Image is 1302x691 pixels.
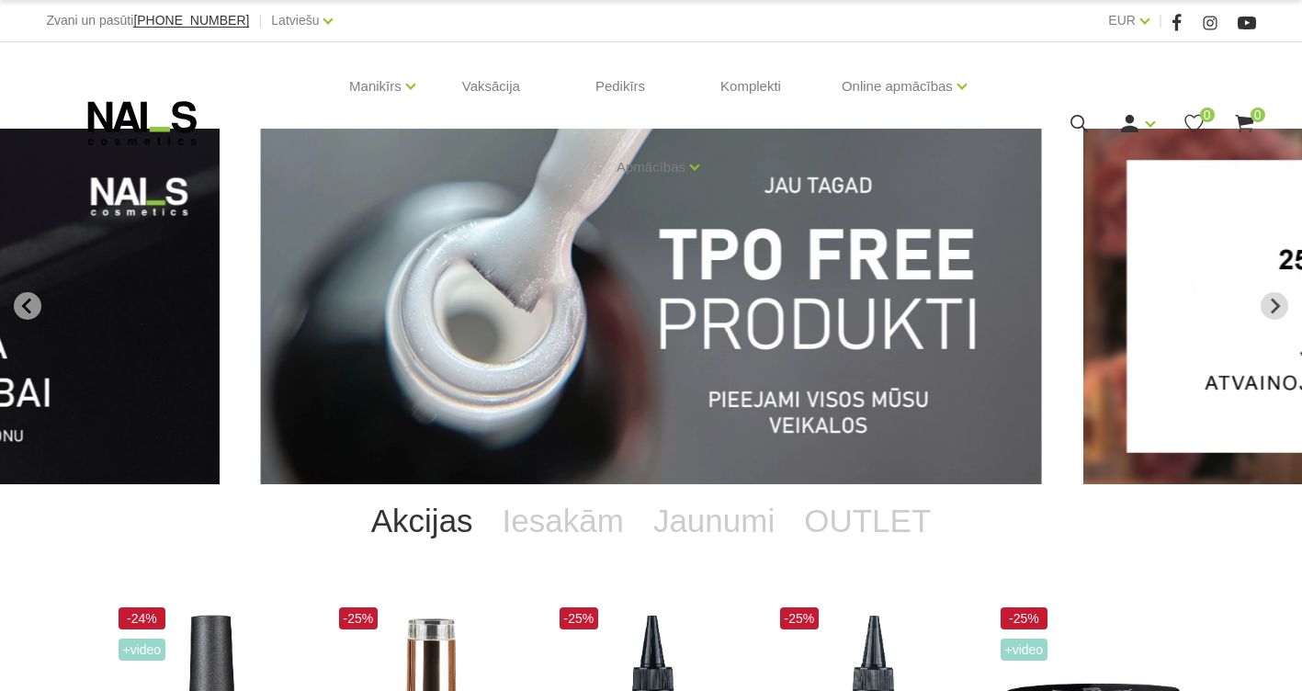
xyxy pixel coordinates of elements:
span: -25% [1001,607,1048,629]
a: EUR [1108,9,1136,31]
span: +Video [1001,639,1048,661]
span: [PHONE_NUMBER] [133,13,249,28]
a: [PHONE_NUMBER] [133,14,249,28]
span: -25% [780,607,820,629]
a: Manikīrs [349,50,402,123]
a: Iesakām [488,484,639,558]
span: -25% [339,607,379,629]
a: Akcijas [357,484,488,558]
a: Jaunumi [639,484,789,558]
a: Online apmācības [842,50,953,123]
a: 0 [1233,112,1256,135]
a: Komplekti [706,42,796,130]
button: Go to last slide [14,292,41,320]
span: | [1159,9,1162,32]
div: Zvani un pasūti [46,9,249,32]
span: +Video [119,639,166,661]
a: Pedikīrs [581,42,660,130]
a: OUTLET [789,484,945,558]
span: 0 [1251,108,1265,122]
a: Vaksācija [447,42,535,130]
span: -24% [119,607,166,629]
li: 1 of 12 [260,129,1041,484]
span: -25% [560,607,599,629]
span: | [258,9,262,32]
span: 0 [1200,108,1215,122]
button: Next slide [1261,292,1288,320]
a: 0 [1183,112,1206,135]
a: Apmācības [617,130,685,204]
a: Latviešu [271,9,319,31]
